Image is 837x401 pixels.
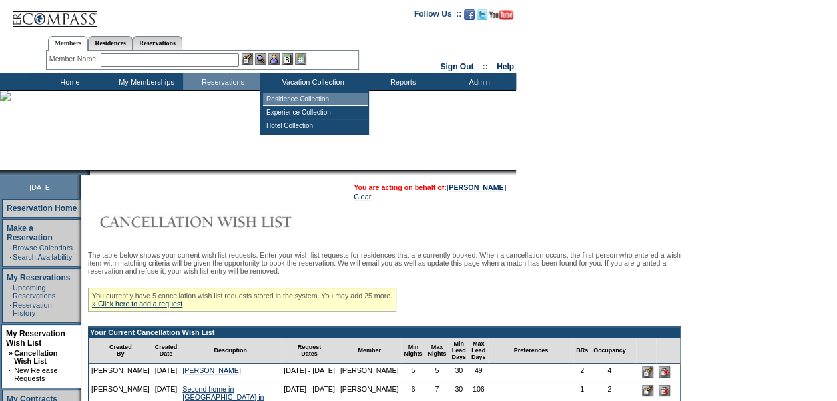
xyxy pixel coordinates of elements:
a: My Reservation Wish List [6,329,65,348]
td: · [9,301,11,317]
td: Request Dates [281,338,338,364]
span: [DATE] [29,183,52,191]
td: 5 [401,364,425,382]
img: Become our fan on Facebook [464,9,475,20]
img: promoShadowLeftCorner.gif [85,170,90,175]
td: My Memberships [107,73,183,90]
a: New Release Requests [14,366,57,382]
a: My Reservations [7,273,70,282]
a: Members [48,36,89,51]
b: » [9,349,13,357]
img: b_edit.gif [242,53,253,65]
span: You are acting on behalf of: [354,183,506,191]
td: 2 [573,364,591,382]
td: Reports [363,73,439,90]
img: View [255,53,266,65]
a: Sign Out [440,62,473,71]
td: 5 [425,364,449,382]
span: :: [483,62,488,71]
td: Follow Us :: [414,8,461,24]
img: Follow us on Twitter [477,9,487,20]
a: Residences [88,36,133,50]
td: · [9,284,11,300]
input: Edit this Request [642,366,653,378]
td: Created By [89,338,152,364]
td: Occupancy [591,338,629,364]
nobr: [DATE] - [DATE] [284,366,335,374]
td: · [9,244,11,252]
a: Clear [354,193,371,200]
input: Delete this Request [659,385,670,396]
a: [PERSON_NAME] [182,366,241,374]
a: Upcoming Reservations [13,284,55,300]
td: Max Lead Days [469,338,489,364]
td: BRs [573,338,591,364]
img: b_calculator.gif [295,53,306,65]
td: Preferences [488,338,573,364]
a: Make a Reservation [7,224,53,242]
a: Search Availability [13,253,72,261]
td: [PERSON_NAME] [338,364,402,382]
a: Follow us on Twitter [477,13,487,21]
td: Max Nights [425,338,449,364]
td: Created Date [152,338,180,364]
input: Edit this Request [642,385,653,396]
a: Reservation Home [7,204,77,213]
a: Reservation History [13,301,52,317]
td: 4 [591,364,629,382]
img: Reservations [282,53,293,65]
img: Cancellation Wish List [88,208,354,235]
img: Subscribe to our YouTube Channel [489,10,513,20]
td: [DATE] [152,364,180,382]
td: Min Lead Days [449,338,469,364]
img: Impersonate [268,53,280,65]
td: Min Nights [401,338,425,364]
a: Cancellation Wish List [14,349,57,365]
a: » Click here to add a request [92,300,182,308]
div: Member Name: [49,53,101,65]
td: Member [338,338,402,364]
td: 49 [469,364,489,382]
td: Admin [439,73,516,90]
td: Residence Collection [263,93,368,106]
a: Subscribe to our YouTube Channel [489,13,513,21]
nobr: [DATE] - [DATE] [284,385,335,393]
td: Description [180,338,281,364]
td: Reservations [183,73,260,90]
div: You currently have 5 cancellation wish list requests stored in the system. You may add 25 more. [88,288,396,312]
td: · [9,366,13,382]
td: · [9,253,11,261]
td: Home [30,73,107,90]
td: Vacation Collection [260,73,363,90]
a: Help [497,62,514,71]
td: Experience Collection [263,106,368,119]
a: [PERSON_NAME] [447,183,506,191]
td: [PERSON_NAME] [89,364,152,382]
a: Browse Calendars [13,244,73,252]
input: Delete this Request [659,366,670,378]
a: Become our fan on Facebook [464,13,475,21]
td: Your Current Cancellation Wish List [89,327,680,338]
td: Hotel Collection [263,119,368,132]
img: blank.gif [90,170,91,175]
td: 30 [449,364,469,382]
a: Reservations [133,36,182,50]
